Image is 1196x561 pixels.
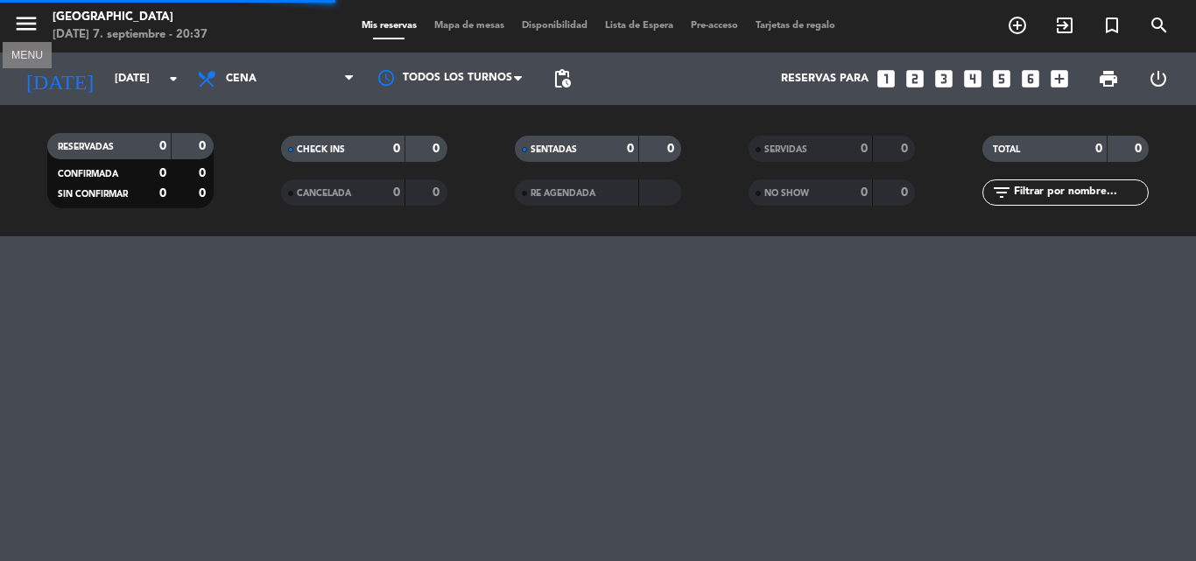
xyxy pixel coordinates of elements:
strong: 0 [433,143,443,155]
strong: 0 [393,143,400,155]
i: turned_in_not [1101,15,1122,36]
strong: 0 [159,167,166,179]
span: SENTADAS [531,145,577,154]
span: Mapa de mesas [426,21,513,31]
span: SIN CONFIRMAR [58,190,128,199]
i: add_circle_outline [1007,15,1028,36]
span: Tarjetas de regalo [747,21,844,31]
i: looks_5 [990,67,1013,90]
span: CANCELADA [297,189,351,198]
span: pending_actions [552,68,573,89]
span: CHECK INS [297,145,345,154]
i: menu [13,11,39,37]
div: [DATE] 7. septiembre - 20:37 [53,26,208,44]
i: looks_one [875,67,897,90]
span: SERVIDAS [764,145,807,154]
span: RESERVADAS [58,143,114,151]
strong: 0 [199,140,209,152]
span: TOTAL [993,145,1020,154]
strong: 0 [199,167,209,179]
i: looks_3 [932,67,955,90]
strong: 0 [1095,143,1102,155]
strong: 0 [159,140,166,152]
i: arrow_drop_down [163,68,184,89]
i: search [1149,15,1170,36]
span: Mis reservas [353,21,426,31]
span: Lista de Espera [596,21,682,31]
span: Disponibilidad [513,21,596,31]
i: power_settings_new [1148,68,1169,89]
span: CONFIRMADA [58,170,118,179]
input: Filtrar por nombre... [1012,183,1148,202]
strong: 0 [627,143,634,155]
span: Pre-acceso [682,21,747,31]
strong: 0 [901,143,911,155]
span: Reservas para [781,73,869,85]
i: filter_list [991,182,1012,203]
strong: 0 [901,186,911,199]
div: MENU [3,46,52,62]
i: exit_to_app [1054,15,1075,36]
strong: 0 [861,143,868,155]
i: looks_4 [961,67,984,90]
i: looks_6 [1019,67,1042,90]
strong: 0 [861,186,868,199]
span: NO SHOW [764,189,809,198]
div: LOG OUT [1133,53,1183,105]
span: RE AGENDADA [531,189,595,198]
strong: 0 [159,187,166,200]
i: [DATE] [13,60,106,98]
strong: 0 [1135,143,1145,155]
span: Cena [226,73,257,85]
strong: 0 [667,143,678,155]
i: add_box [1048,67,1071,90]
strong: 0 [199,187,209,200]
strong: 0 [393,186,400,199]
div: [GEOGRAPHIC_DATA] [53,9,208,26]
button: menu [13,11,39,43]
strong: 0 [433,186,443,199]
span: print [1098,68,1119,89]
i: looks_two [904,67,926,90]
